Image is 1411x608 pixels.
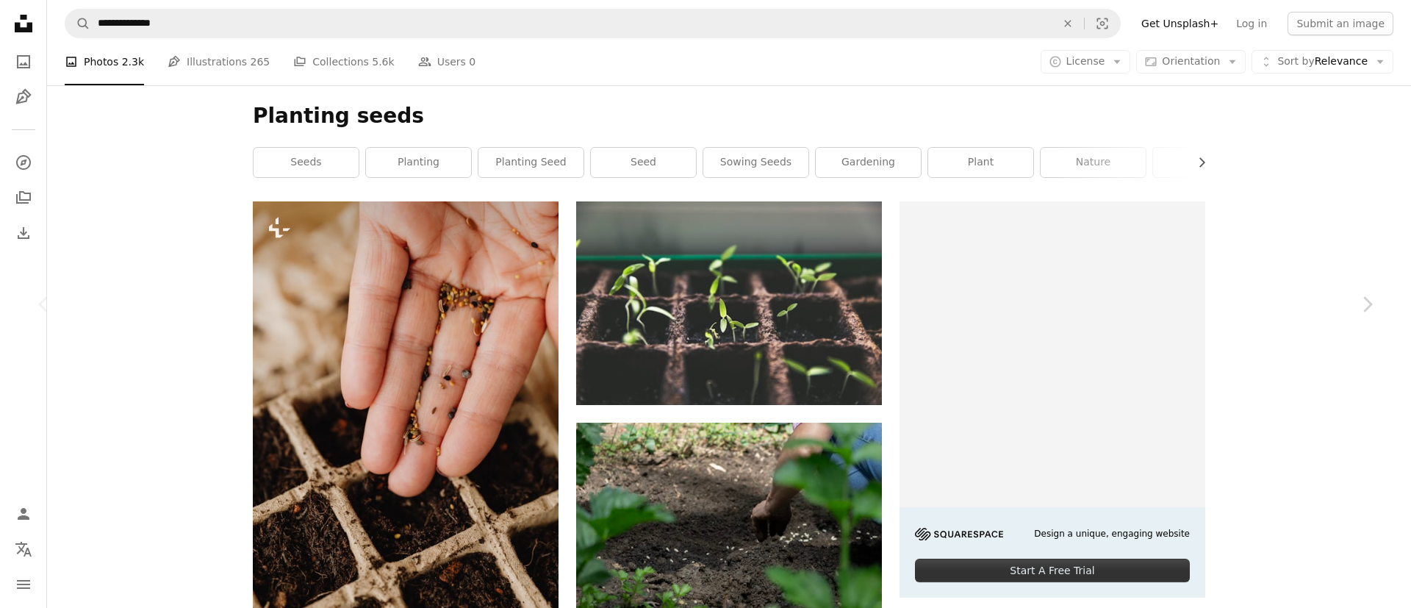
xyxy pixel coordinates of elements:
[915,528,1003,540] img: file-1705255347840-230a6ab5bca9image
[9,47,38,76] a: Photos
[168,38,270,85] a: Illustrations 265
[253,103,1205,129] h1: Planting seeds
[9,570,38,599] button: Menu
[900,201,1205,598] a: Design a unique, engaging websiteStart A Free Trial
[576,201,882,405] img: selective focus photo of plant spouts
[65,9,1121,38] form: Find visuals sitewide
[469,54,475,70] span: 0
[9,82,38,112] a: Illustrations
[1277,54,1368,69] span: Relevance
[293,38,394,85] a: Collections 5.6k
[1066,55,1105,67] span: License
[1288,12,1393,35] button: Submit an image
[576,296,882,310] a: selective focus photo of plant spouts
[478,148,584,177] a: planting seed
[9,534,38,564] button: Language
[65,10,90,37] button: Search Unsplash
[366,148,471,177] a: planting
[1227,12,1276,35] a: Log in
[1277,55,1314,67] span: Sort by
[1252,50,1393,74] button: Sort byRelevance
[1162,55,1220,67] span: Orientation
[576,518,882,531] a: A person digging in the dirt in a garden
[253,423,559,437] a: a person's hand reaching for seeds in a tray of dirt
[254,148,359,177] a: seeds
[1041,50,1131,74] button: License
[1041,148,1146,177] a: nature
[9,218,38,248] a: Download History
[1085,10,1120,37] button: Visual search
[1323,234,1411,375] a: Next
[915,559,1190,582] div: Start A Free Trial
[9,183,38,212] a: Collections
[1188,148,1205,177] button: scroll list to the right
[418,38,476,85] a: Users 0
[1034,528,1190,540] span: Design a unique, engaging website
[816,148,921,177] a: gardening
[1132,12,1227,35] a: Get Unsplash+
[9,499,38,529] a: Log in / Sign up
[9,148,38,177] a: Explore
[1052,10,1084,37] button: Clear
[928,148,1033,177] a: plant
[703,148,808,177] a: sowing seeds
[372,54,394,70] span: 5.6k
[591,148,696,177] a: seed
[1153,148,1258,177] a: green
[1136,50,1246,74] button: Orientation
[251,54,270,70] span: 265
